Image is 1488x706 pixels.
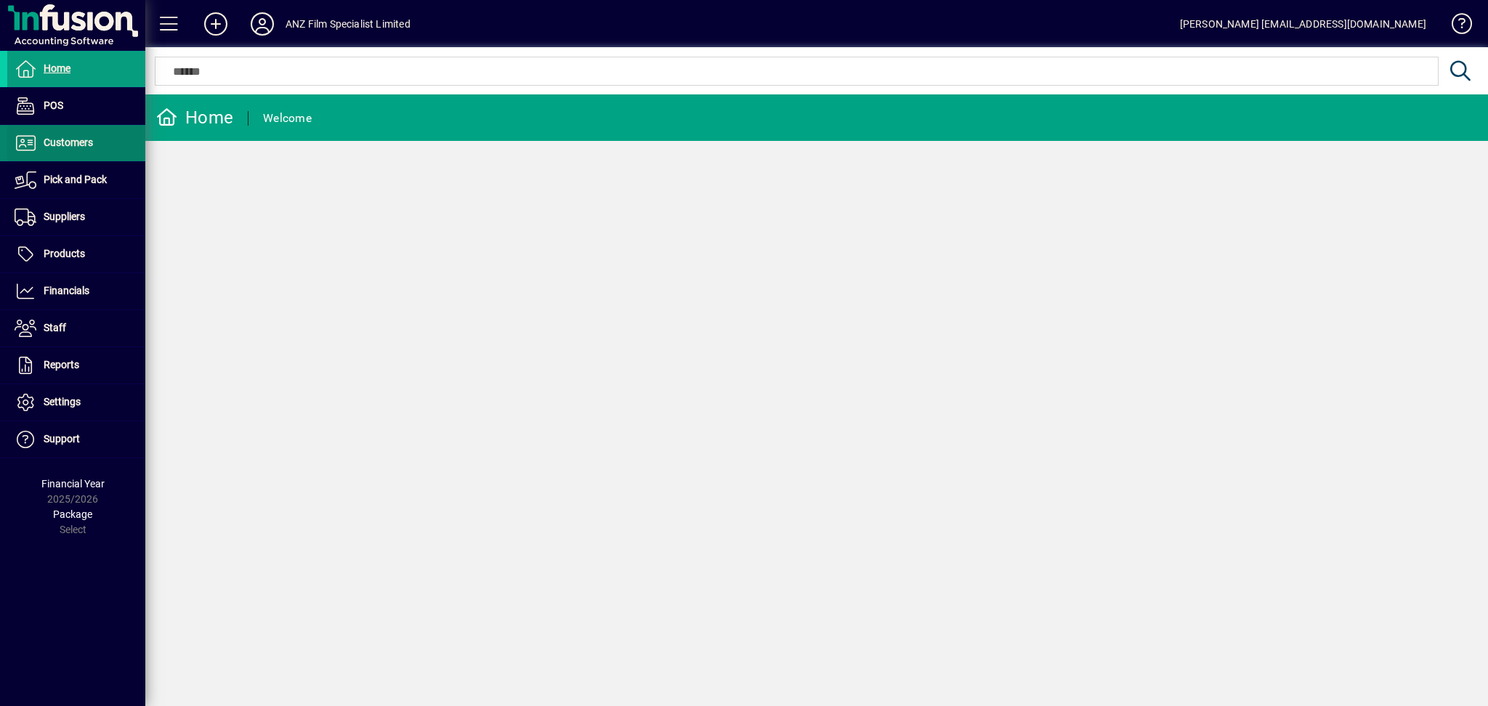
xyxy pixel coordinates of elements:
a: Reports [7,347,145,384]
button: Add [193,11,239,37]
a: Staff [7,310,145,346]
span: Customers [44,137,93,148]
div: Home [156,106,233,129]
a: Financials [7,273,145,309]
span: Financial Year [41,478,105,490]
div: [PERSON_NAME] [EMAIL_ADDRESS][DOMAIN_NAME] [1180,12,1426,36]
a: Customers [7,125,145,161]
span: Home [44,62,70,74]
span: Pick and Pack [44,174,107,185]
span: Suppliers [44,211,85,222]
button: Profile [239,11,286,37]
span: Reports [44,359,79,370]
a: Suppliers [7,199,145,235]
a: Support [7,421,145,458]
div: Welcome [263,107,312,130]
span: POS [44,100,63,111]
span: Staff [44,322,66,333]
a: Knowledge Base [1441,3,1470,50]
a: Settings [7,384,145,421]
a: Products [7,236,145,272]
a: Pick and Pack [7,162,145,198]
div: ANZ Film Specialist Limited [286,12,411,36]
span: Settings [44,396,81,407]
a: POS [7,88,145,124]
span: Support [44,433,80,445]
span: Financials [44,285,89,296]
span: Package [53,508,92,520]
span: Products [44,248,85,259]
